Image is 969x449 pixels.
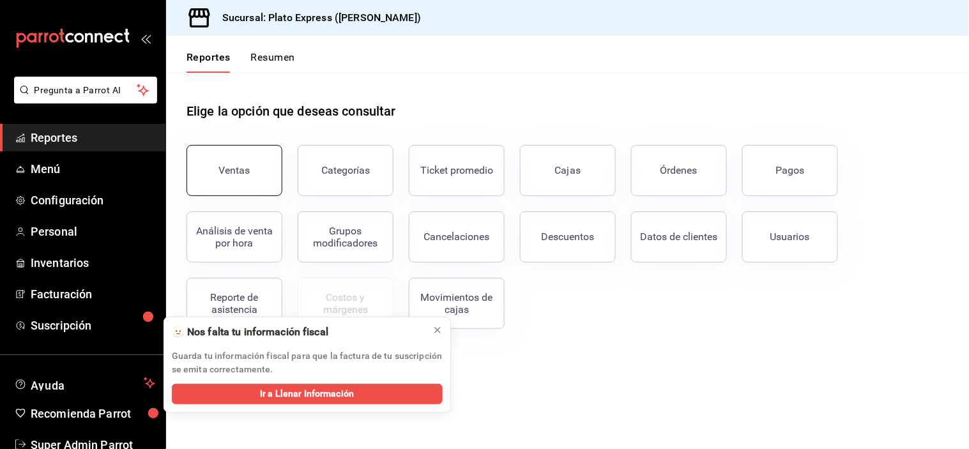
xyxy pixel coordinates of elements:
[195,225,274,249] div: Análisis de venta por hora
[298,211,393,263] button: Grupos modificadores
[212,10,421,26] h3: Sucursal: Plato Express ([PERSON_NAME])
[31,192,155,209] span: Configuración
[417,291,496,316] div: Movimientos de cajas
[219,164,250,176] div: Ventas
[742,145,838,196] button: Pagos
[172,349,443,376] p: Guarda tu información fiscal para que la factura de tu suscripción se emita correctamente.
[31,223,155,240] span: Personal
[306,291,385,316] div: Costos y márgenes
[187,51,231,73] button: Reportes
[31,317,155,334] span: Suscripción
[409,278,505,329] button: Movimientos de cajas
[31,285,155,303] span: Facturación
[298,145,393,196] button: Categorías
[172,325,422,339] div: 🫥 Nos falta tu información fiscal
[31,376,139,391] span: Ayuda
[520,211,616,263] button: Descuentos
[172,384,443,404] button: Ir a Llenar Información
[660,164,698,176] div: Órdenes
[520,145,616,196] a: Cajas
[555,163,581,178] div: Cajas
[424,231,490,243] div: Cancelaciones
[31,129,155,146] span: Reportes
[187,145,282,196] button: Ventas
[141,33,151,43] button: open_drawer_menu
[187,51,295,73] div: navigation tabs
[260,387,354,400] span: Ir a Llenar Información
[31,405,155,422] span: Recomienda Parrot
[742,211,838,263] button: Usuarios
[542,231,595,243] div: Descuentos
[776,164,805,176] div: Pagos
[31,254,155,271] span: Inventarios
[641,231,718,243] div: Datos de clientes
[187,102,396,121] h1: Elige la opción que deseas consultar
[31,160,155,178] span: Menú
[631,145,727,196] button: Órdenes
[187,211,282,263] button: Análisis de venta por hora
[631,211,727,263] button: Datos de clientes
[251,51,295,73] button: Resumen
[187,278,282,329] button: Reporte de asistencia
[420,164,493,176] div: Ticket promedio
[321,164,370,176] div: Categorías
[409,211,505,263] button: Cancelaciones
[298,278,393,329] button: Contrata inventarios para ver este reporte
[195,291,274,316] div: Reporte de asistencia
[306,225,385,249] div: Grupos modificadores
[34,84,137,97] span: Pregunta a Parrot AI
[770,231,810,243] div: Usuarios
[14,77,157,103] button: Pregunta a Parrot AI
[9,93,157,106] a: Pregunta a Parrot AI
[409,145,505,196] button: Ticket promedio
